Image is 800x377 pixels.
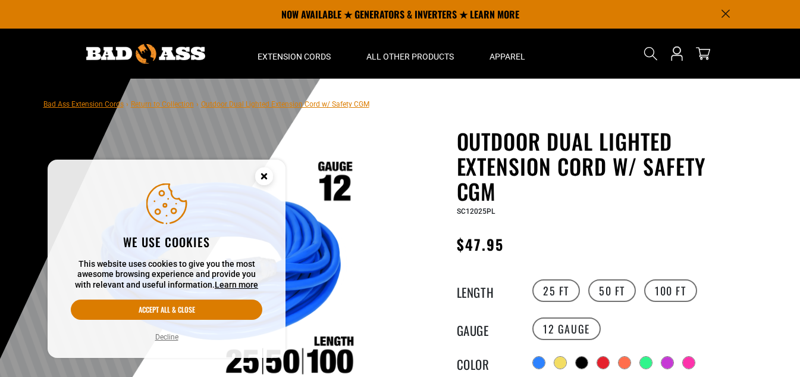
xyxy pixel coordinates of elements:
summary: Apparel [472,29,543,79]
button: Decline [152,331,182,343]
summary: All Other Products [349,29,472,79]
span: Apparel [490,51,525,62]
span: $47.95 [457,233,504,255]
span: SC12025PL [457,207,495,216]
nav: breadcrumbs [43,96,369,111]
label: 12 Gauge [532,317,601,340]
span: Extension Cords [258,51,331,62]
summary: Extension Cords [240,29,349,79]
a: Bad Ass Extension Cords [43,100,124,108]
span: All Other Products [366,51,454,62]
label: 25 FT [532,279,580,302]
p: This website uses cookies to give you the most awesome browsing experience and provide you with r... [71,259,262,291]
button: Accept all & close [71,300,262,320]
aside: Cookie Consent [48,160,286,359]
h1: Outdoor Dual Lighted Extension Cord w/ Safety CGM [457,129,748,204]
label: 100 FT [644,279,697,302]
a: Learn more [215,280,258,289]
a: Return to Collection [131,100,194,108]
span: › [126,100,128,108]
summary: Search [641,44,660,63]
span: Outdoor Dual Lighted Extension Cord w/ Safety CGM [201,100,369,108]
span: › [196,100,199,108]
label: 50 FT [588,279,636,302]
legend: Gauge [457,321,516,337]
legend: Length [457,283,516,298]
legend: Color [457,355,516,370]
h2: We use cookies [71,234,262,250]
img: Bad Ass Extension Cords [86,44,205,64]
